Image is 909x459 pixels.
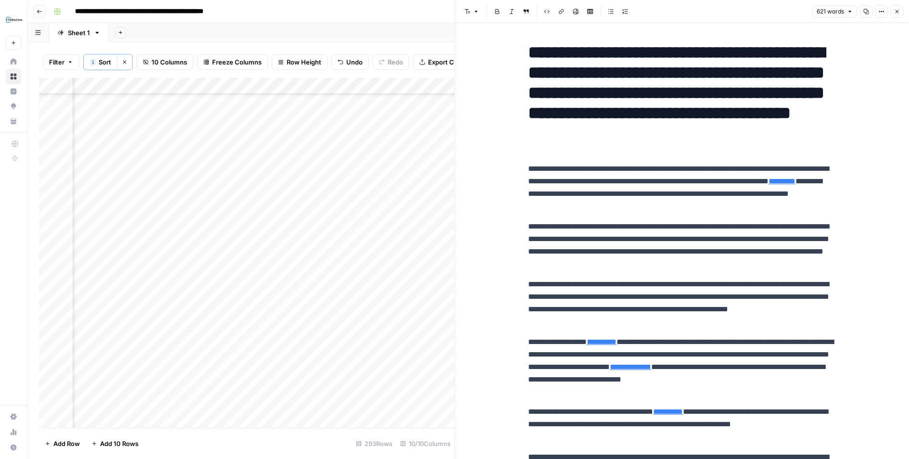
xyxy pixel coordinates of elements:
a: Sheet 1 [49,23,109,42]
button: 1Sort [84,54,117,70]
a: Home [6,54,21,69]
span: Sort [99,57,111,67]
button: Undo [331,54,369,70]
a: Browse [6,69,21,84]
button: Add Row [39,436,86,451]
span: 1 [91,58,94,66]
button: Freeze Columns [197,54,268,70]
div: 293 Rows [352,436,396,451]
span: Row Height [287,57,321,67]
span: Undo [346,57,363,67]
a: Insights [6,84,21,99]
span: Add 10 Rows [100,439,139,448]
span: 10 Columns [151,57,187,67]
button: 621 words [812,5,857,18]
button: Help + Support [6,440,21,455]
button: Filter [43,54,79,70]
div: 10/10 Columns [396,436,454,451]
span: Add Row [53,439,80,448]
button: Redo [373,54,409,70]
div: 1 [90,58,96,66]
span: Redo [388,57,403,67]
span: Freeze Columns [212,57,262,67]
div: Sheet 1 [68,28,90,38]
a: Usage [6,424,21,440]
button: 10 Columns [137,54,193,70]
span: Filter [49,57,64,67]
button: Export CSV [413,54,468,70]
span: 621 words [817,7,844,16]
img: FYidoctors Logo [6,11,23,28]
a: Your Data [6,114,21,129]
span: Export CSV [428,57,462,67]
button: Row Height [272,54,328,70]
a: Settings [6,409,21,424]
button: Add 10 Rows [86,436,144,451]
button: Workspace: FYidoctors [6,8,21,32]
a: Opportunities [6,99,21,114]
